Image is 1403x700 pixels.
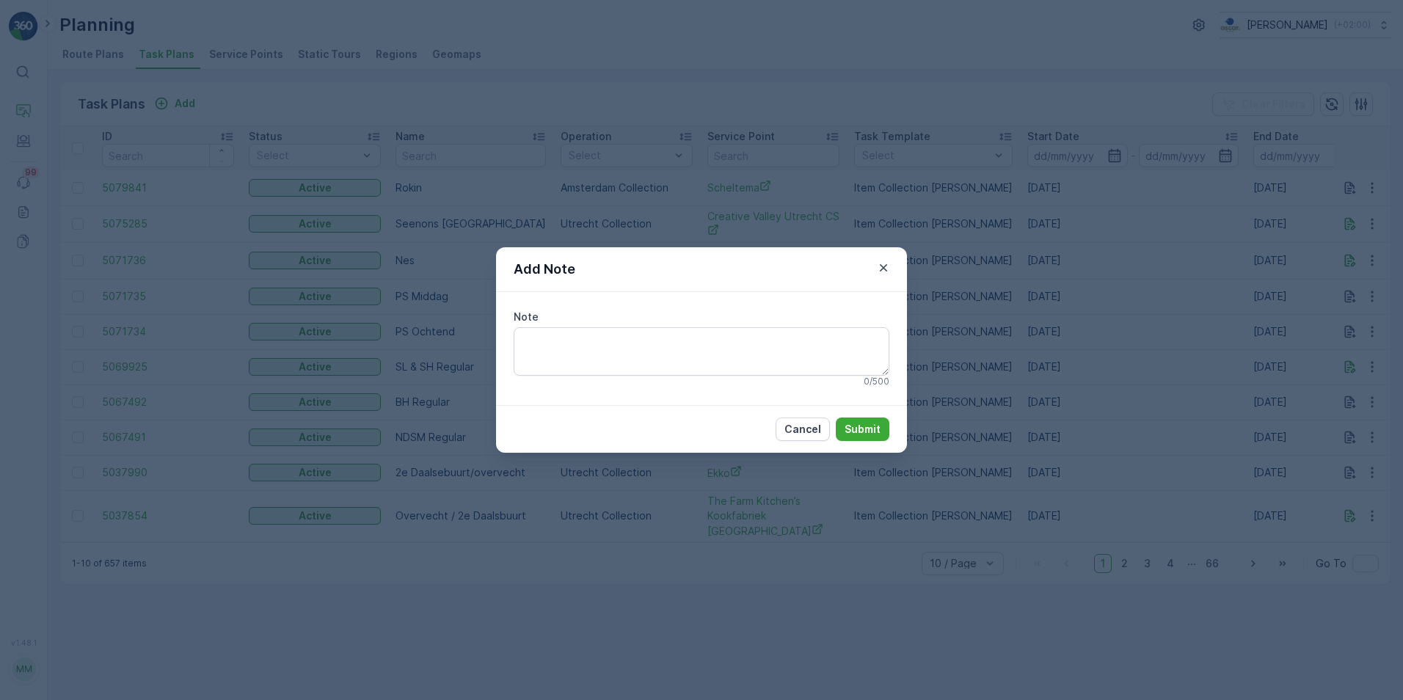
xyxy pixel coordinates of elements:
[836,418,889,441] button: Submit
[776,418,830,441] button: Cancel
[514,310,539,323] label: Note
[864,376,889,387] p: 0 / 500
[514,259,575,280] p: Add Note
[845,422,881,437] p: Submit
[784,422,821,437] p: Cancel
